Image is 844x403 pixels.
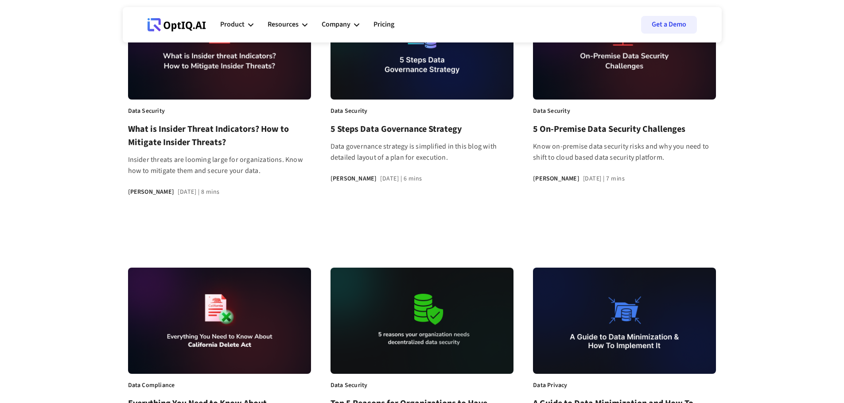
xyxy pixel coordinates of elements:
a: Webflow Homepage [148,12,206,38]
a: Pricing [373,12,394,38]
div: Resources [268,19,299,31]
div: Data Security [533,107,570,115]
div: Product [220,19,245,31]
div: Product [220,12,253,38]
div: Know on-premise data security risks and why you need to shift to cloud based data security platform. [533,141,716,164]
div: Data Security [331,107,368,115]
div: [PERSON_NAME] [128,188,175,196]
div: [PERSON_NAME] [331,174,377,183]
div: [DATE] | 6 mins [380,174,422,183]
h3: What is Insider Threat Indicators? How to Mitigate Insider Threats? [128,123,311,149]
h3: 5 Steps Data Governance Strategy [331,123,513,136]
div: [DATE] | 8 mins [178,188,220,196]
div: Data Security [331,381,368,390]
div: Company [322,12,359,38]
div: Insider threats are looming large for organizations. Know how to mitigate them and secure your data. [128,154,311,177]
a: Get a Demo [641,16,697,34]
div: Data governance strategy is simplified in this blog with detailed layout of a plan for execution. [331,141,513,164]
h3: 5 On-Premise Data Security Challenges [533,123,716,136]
div: Data Privacy [533,381,567,390]
div: [DATE] | 7 mins [583,174,625,183]
div: Company [322,19,350,31]
div: Resources [268,12,307,38]
div: Data Compliance [128,381,175,390]
div: Data Security [128,107,165,115]
div: [PERSON_NAME] [533,174,580,183]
